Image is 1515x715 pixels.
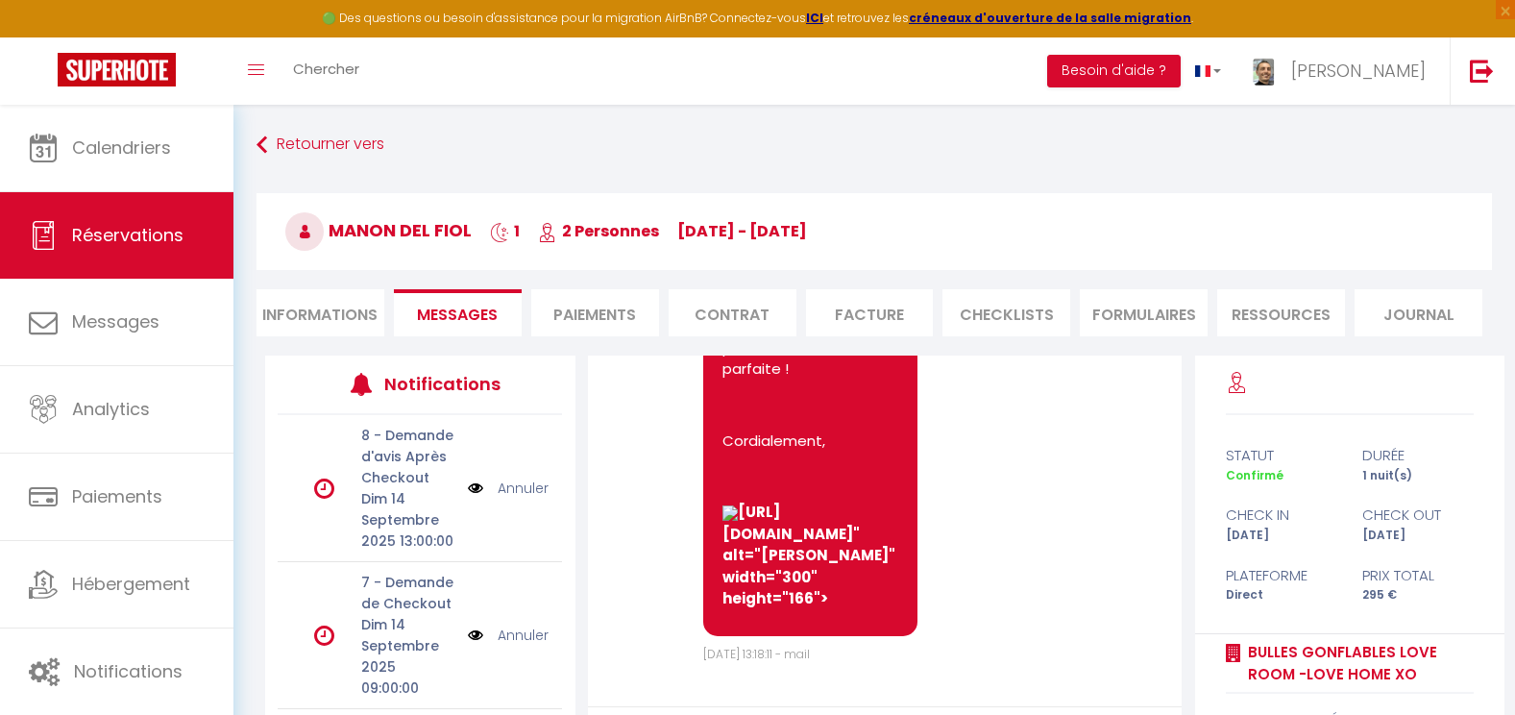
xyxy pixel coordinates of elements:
[72,484,162,508] span: Paiements
[703,646,810,662] span: [DATE] 13:18:11 - mail
[1291,59,1426,83] span: [PERSON_NAME]
[1350,564,1486,587] div: Prix total
[257,128,1492,162] a: Retourner vers
[361,572,454,614] p: 7 - Demande de Checkout
[72,309,159,333] span: Messages
[1250,55,1279,88] img: ...
[1470,59,1494,83] img: logout
[1080,289,1208,336] li: FORMULAIRES
[1213,504,1350,527] div: check in
[806,10,823,26] a: ICI
[15,8,73,65] button: Ouvrir le widget de chat LiveChat
[1213,586,1350,604] div: Direct
[531,289,659,336] li: Paiements
[1213,564,1350,587] div: Plateforme
[722,505,738,521] img: %3Ca%20href=
[1355,289,1482,336] li: Journal
[417,304,498,326] span: Messages
[468,625,483,646] img: NO IMAGE
[1217,289,1345,336] li: Ressources
[58,53,176,86] img: Super Booking
[490,220,520,242] span: 1
[257,289,384,336] li: Informations
[72,397,150,421] span: Analytics
[361,614,454,699] p: Dim 14 Septembre 2025 09:00:00
[538,220,659,242] span: 2 Personnes
[1226,467,1283,483] span: Confirmé
[1350,527,1486,545] div: [DATE]
[806,289,934,336] li: Facture
[909,10,1191,26] a: créneaux d'ouverture de la salle migration
[1213,527,1350,545] div: [DATE]
[72,572,190,596] span: Hébergement
[1241,641,1474,686] a: Bulles gonflables Love room -Love Home XO
[722,431,899,453] p: Cordialement,
[1235,37,1450,105] a: ... [PERSON_NAME]
[384,362,502,406] h3: Notifications
[1350,444,1486,467] div: durée
[74,659,183,683] span: Notifications
[285,218,472,242] span: Manon DEL FIOL
[722,502,898,608] strong: [URL][DOMAIN_NAME]" alt="[PERSON_NAME]" width="300" height="166">
[942,289,1070,336] li: CHECKLISTS
[361,488,454,552] p: Dim 14 Septembre 2025 13:00:00
[279,37,374,105] a: Chercher
[72,136,171,160] span: Calendriers
[1350,586,1486,604] div: 295 €
[293,59,359,79] span: Chercher
[1213,444,1350,467] div: statut
[1350,504,1486,527] div: check out
[1047,55,1181,87] button: Besoin d'aide ?
[498,478,549,499] a: Annuler
[468,478,483,499] img: NO IMAGE
[669,289,796,336] li: Contrat
[677,220,807,242] span: [DATE] - [DATE]
[72,223,183,247] span: Réservations
[1350,467,1486,485] div: 1 nuit(s)
[498,625,549,646] a: Annuler
[361,425,454,488] p: 8 - Demande d'avis Après Checkout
